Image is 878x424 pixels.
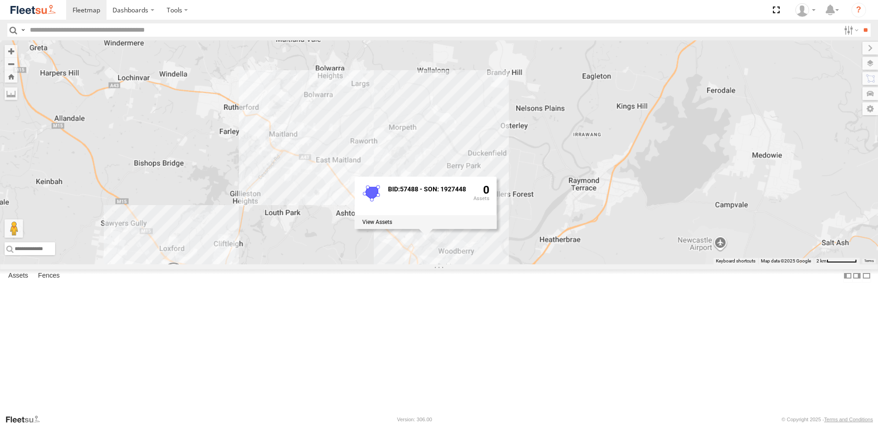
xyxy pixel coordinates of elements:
i: ? [851,3,866,17]
img: fleetsu-logo-horizontal.svg [9,4,57,16]
button: Drag Pegman onto the map to open Street View [5,219,23,238]
button: Zoom Home [5,70,17,83]
span: Map data ©2025 Google [761,258,811,263]
span: 2 km [816,258,827,263]
div: © Copyright 2025 - [782,417,873,422]
label: Dock Summary Table to the Left [843,269,852,283]
label: Search Filter Options [840,23,860,37]
a: Visit our Website [5,415,47,424]
label: View assets associated with this fence [362,219,392,225]
label: Measure [5,87,17,100]
div: Fence Name - BID:57488 - SON: 1927448 [388,186,466,193]
button: Zoom out [5,57,17,70]
a: Terms (opens in new tab) [864,259,874,263]
div: Version: 306.00 [397,417,432,422]
label: Fences [34,269,64,282]
label: Assets [4,269,33,282]
label: Map Settings [862,102,878,115]
button: Map Scale: 2 km per 62 pixels [814,258,860,264]
label: Search Query [19,23,27,37]
a: Terms and Conditions [824,417,873,422]
label: Dock Summary Table to the Right [852,269,861,283]
label: Hide Summary Table [862,269,871,283]
div: Matt Curtis [792,3,819,17]
div: 0 [473,184,490,213]
button: Keyboard shortcuts [716,258,755,264]
button: Zoom in [5,45,17,57]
